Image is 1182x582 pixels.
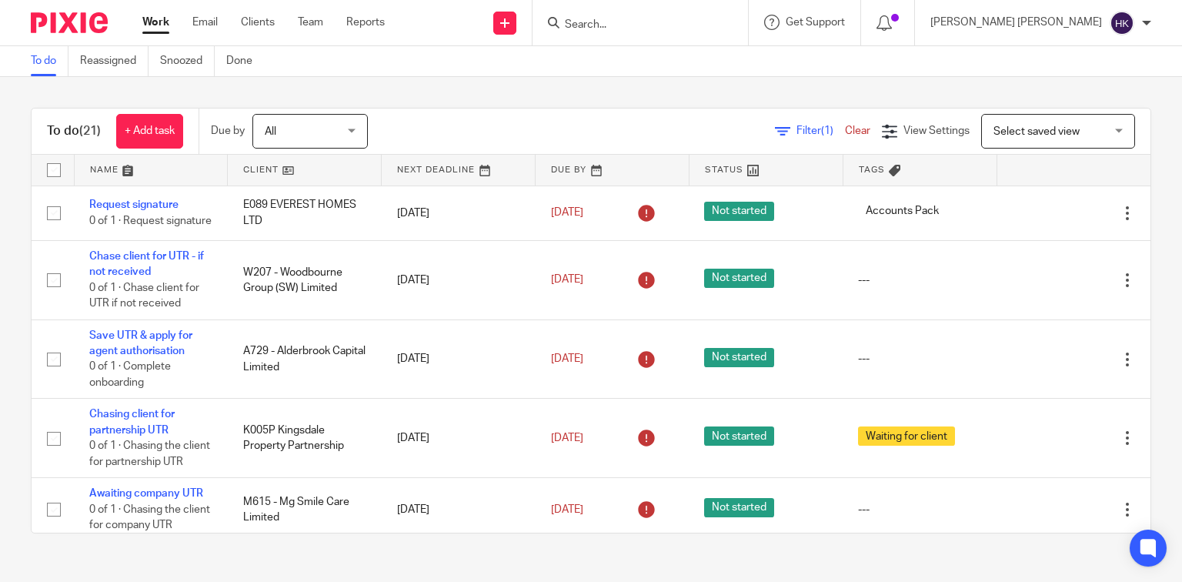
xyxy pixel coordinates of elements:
[31,12,108,33] img: Pixie
[47,123,101,139] h1: To do
[298,15,323,30] a: Team
[89,216,212,226] span: 0 of 1 · Request signature
[228,240,382,319] td: W207 - Woodbourne Group (SW) Limited
[192,15,218,30] a: Email
[346,15,385,30] a: Reports
[551,433,583,443] span: [DATE]
[160,46,215,76] a: Snoozed
[858,426,955,446] span: Waiting for client
[142,15,169,30] a: Work
[993,126,1080,137] span: Select saved view
[382,399,536,478] td: [DATE]
[228,478,382,541] td: M615 - Mg Smile Care Limited
[903,125,970,136] span: View Settings
[551,504,583,515] span: [DATE]
[704,498,774,517] span: Not started
[704,269,774,288] span: Not started
[79,125,101,137] span: (21)
[704,202,774,221] span: Not started
[382,478,536,541] td: [DATE]
[89,330,192,356] a: Save UTR & apply for agent authorisation
[31,46,68,76] a: To do
[551,275,583,286] span: [DATE]
[858,202,947,221] span: Accounts Pack
[228,319,382,399] td: A729 - Alderbrook Capital Limited
[551,208,583,219] span: [DATE]
[89,488,203,499] a: Awaiting company UTR
[858,273,981,288] div: ---
[89,504,210,531] span: 0 of 1 · Chasing the client for company UTR
[80,46,149,76] a: Reassigned
[241,15,275,30] a: Clients
[226,46,264,76] a: Done
[382,240,536,319] td: [DATE]
[796,125,845,136] span: Filter
[382,319,536,399] td: [DATE]
[786,17,845,28] span: Get Support
[845,125,870,136] a: Clear
[116,114,183,149] a: + Add task
[382,186,536,240] td: [DATE]
[228,399,382,478] td: K005P Kingsdale Property Partnership
[704,348,774,367] span: Not started
[89,409,175,435] a: Chasing client for partnership UTR
[89,440,210,467] span: 0 of 1 · Chasing the client for partnership UTR
[211,123,245,139] p: Due by
[858,502,981,517] div: ---
[1110,11,1134,35] img: svg%3E
[563,18,702,32] input: Search
[930,15,1102,30] p: [PERSON_NAME] [PERSON_NAME]
[228,186,382,240] td: E089 EVEREST HOMES LTD
[821,125,833,136] span: (1)
[858,351,981,366] div: ---
[265,126,276,137] span: All
[551,353,583,364] span: [DATE]
[89,199,179,210] a: Request signature
[704,426,774,446] span: Not started
[89,251,204,277] a: Chase client for UTR - if not received
[89,283,199,309] span: 0 of 1 · Chase client for UTR if not received
[859,166,885,174] span: Tags
[89,362,171,389] span: 0 of 1 · Complete onboarding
